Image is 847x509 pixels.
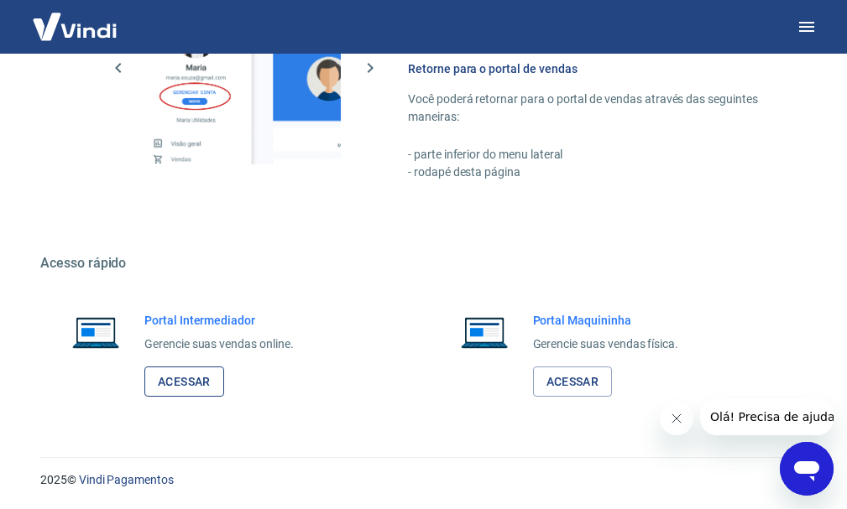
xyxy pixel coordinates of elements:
iframe: Fechar mensagem [660,402,693,435]
span: Olá! Precisa de ajuda? [10,12,141,25]
a: Vindi Pagamentos [79,473,174,486]
iframe: Mensagem da empresa [700,398,834,435]
p: - parte inferior do menu lateral [408,146,766,164]
h6: Portal Intermediador [144,312,294,329]
img: Vindi [20,1,129,52]
a: Acessar [144,366,224,397]
img: Imagem de um notebook aberto [60,312,131,352]
p: Gerencie suas vendas física. [533,335,679,353]
h6: Portal Maquininha [533,312,679,329]
p: Gerencie suas vendas online. [144,335,294,353]
a: Acessar [533,366,613,397]
iframe: Botão para abrir a janela de mensagens [780,442,834,496]
h5: Acesso rápido [40,255,807,272]
p: Você poderá retornar para o portal de vendas através das seguintes maneiras: [408,91,766,126]
p: 2025 © [40,471,807,489]
h6: Retorne para o portal de vendas [408,60,766,77]
img: Imagem de um notebook aberto [449,312,520,352]
p: - rodapé desta página [408,164,766,181]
